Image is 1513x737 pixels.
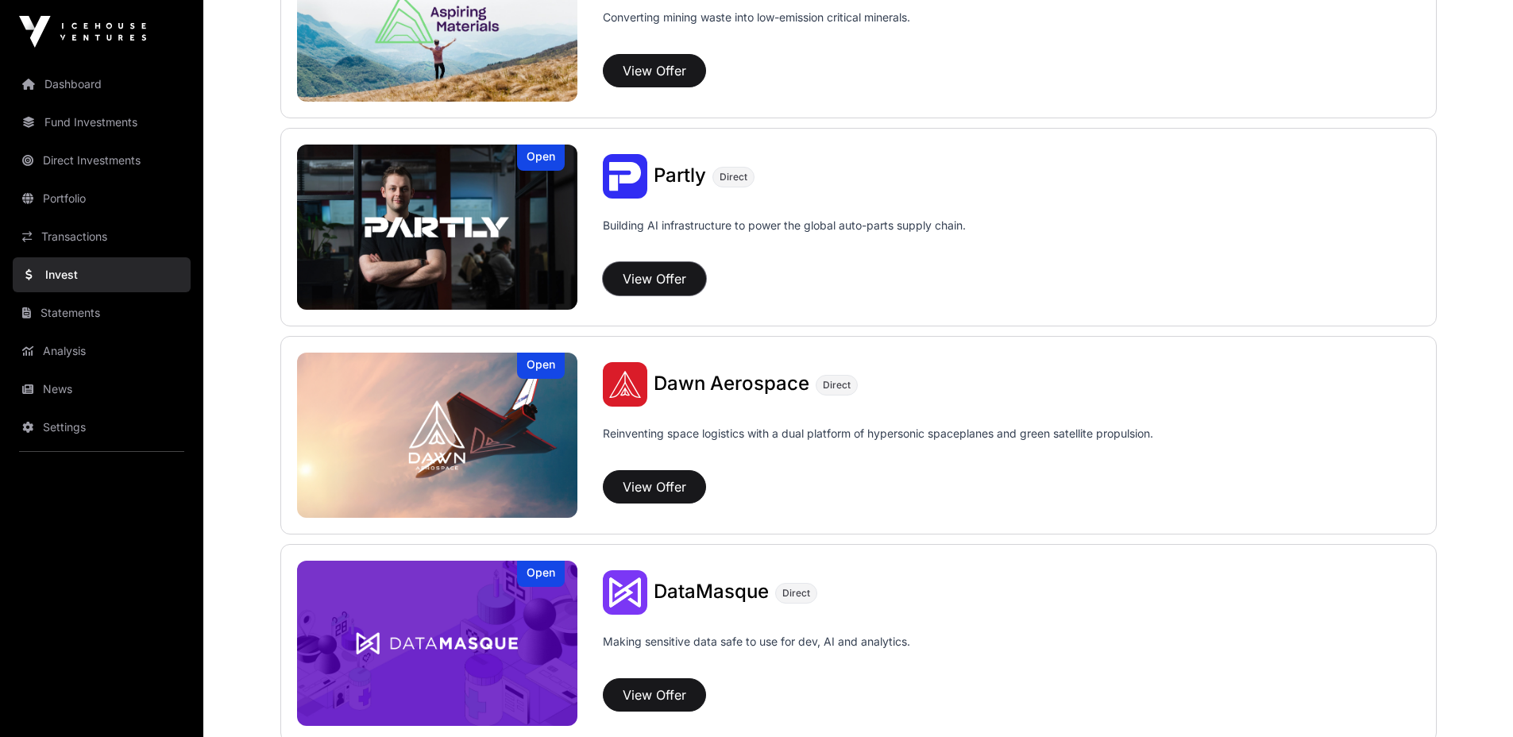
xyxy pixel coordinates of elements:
[13,410,191,445] a: Settings
[13,105,191,140] a: Fund Investments
[297,145,578,310] a: PartlyOpen
[603,634,910,672] p: Making sensitive data safe to use for dev, AI and analytics.
[297,353,578,518] img: Dawn Aerospace
[517,561,565,587] div: Open
[782,587,810,600] span: Direct
[297,353,578,518] a: Dawn AerospaceOpen
[13,181,191,216] a: Portfolio
[654,374,809,395] a: Dawn Aerospace
[13,143,191,178] a: Direct Investments
[297,145,578,310] img: Partly
[13,372,191,407] a: News
[603,570,647,615] img: DataMasque
[603,154,647,199] img: Partly
[1434,661,1513,737] iframe: Chat Widget
[654,582,769,603] a: DataMasque
[517,353,565,379] div: Open
[13,295,191,330] a: Statements
[13,257,191,292] a: Invest
[297,561,578,726] a: DataMasqueOpen
[603,10,910,48] p: Converting mining waste into low-emission critical minerals.
[297,561,578,726] img: DataMasque
[603,54,706,87] button: View Offer
[517,145,565,171] div: Open
[654,166,706,187] a: Partly
[603,426,1153,464] p: Reinventing space logistics with a dual platform of hypersonic spaceplanes and green satellite pr...
[603,262,706,295] button: View Offer
[720,171,747,183] span: Direct
[603,362,647,407] img: Dawn Aerospace
[13,334,191,368] a: Analysis
[13,67,191,102] a: Dashboard
[654,372,809,395] span: Dawn Aerospace
[823,379,851,392] span: Direct
[603,218,966,256] p: Building AI infrastructure to power the global auto-parts supply chain.
[603,678,706,712] button: View Offer
[603,470,706,504] button: View Offer
[13,219,191,254] a: Transactions
[654,164,706,187] span: Partly
[654,580,769,603] span: DataMasque
[19,16,146,48] img: Icehouse Ventures Logo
